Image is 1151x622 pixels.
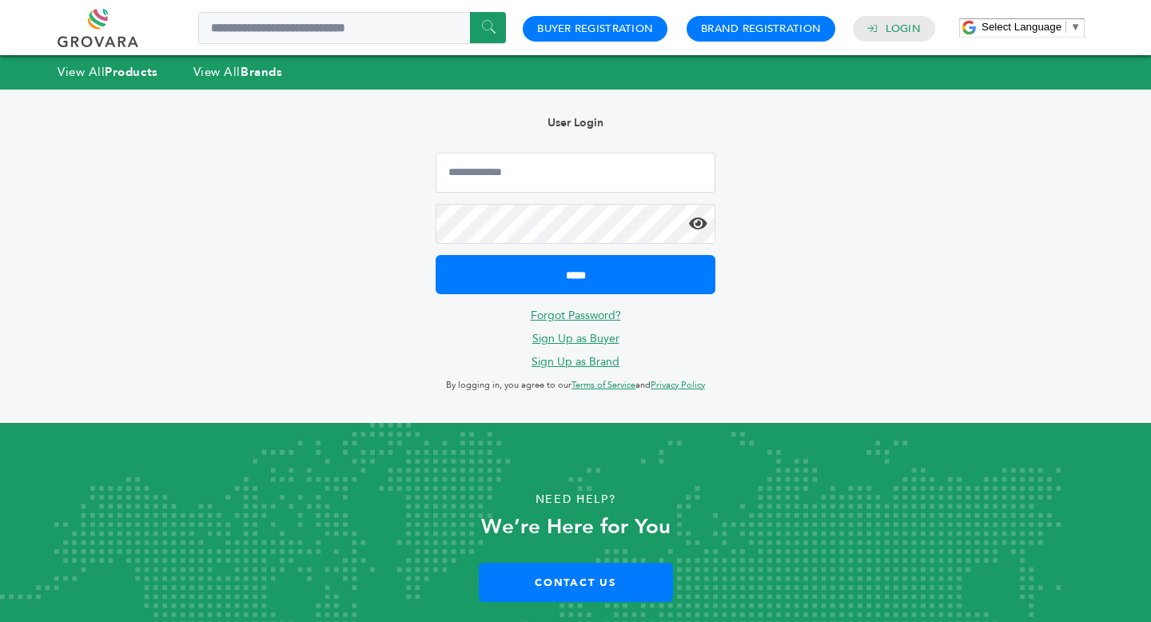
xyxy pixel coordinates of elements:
a: Buyer Registration [537,22,653,36]
strong: Brands [241,64,282,80]
p: By logging in, you agree to our and [436,376,715,395]
a: Privacy Policy [651,379,705,391]
a: Sign Up as Brand [532,354,619,369]
b: User Login [548,115,603,130]
input: Email Address [436,153,715,193]
a: Select Language​ [982,21,1081,33]
strong: Products [105,64,157,80]
input: Password [436,204,715,244]
strong: We’re Here for You [481,512,671,541]
a: View AllProducts [58,64,158,80]
a: Brand Registration [701,22,821,36]
input: Search a product or brand... [198,12,506,44]
a: Contact Us [479,563,673,602]
span: Select Language [982,21,1061,33]
a: View AllBrands [193,64,283,80]
a: Forgot Password? [531,308,621,323]
a: Sign Up as Buyer [532,331,619,346]
a: Login [886,22,921,36]
span: ▼ [1070,21,1081,33]
a: Terms of Service [572,379,635,391]
p: Need Help? [58,488,1093,512]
